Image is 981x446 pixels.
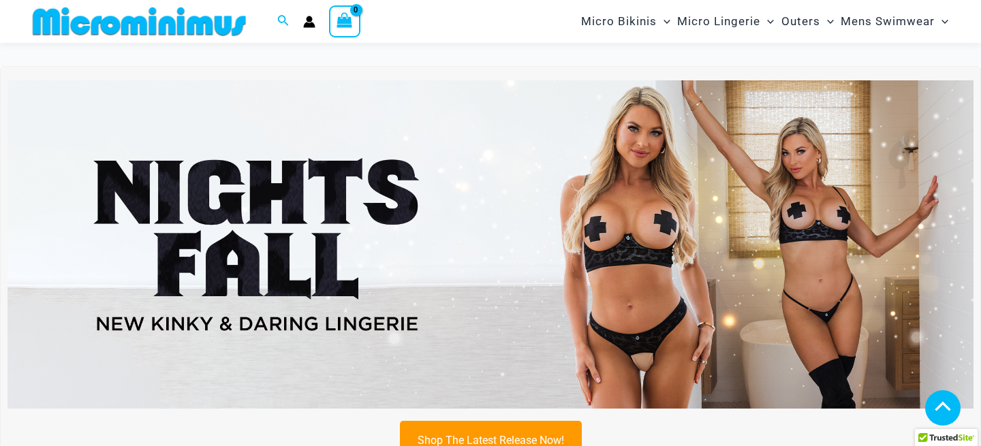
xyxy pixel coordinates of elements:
[581,4,657,39] span: Micro Bikinis
[7,80,974,409] img: Night's Fall Silver Leopard Pack
[277,13,290,30] a: Search icon link
[935,4,948,39] span: Menu Toggle
[778,4,837,39] a: OutersMenu ToggleMenu Toggle
[781,4,820,39] span: Outers
[820,4,834,39] span: Menu Toggle
[657,4,670,39] span: Menu Toggle
[576,2,954,41] nav: Site Navigation
[303,16,315,28] a: Account icon link
[837,4,952,39] a: Mens SwimwearMenu ToggleMenu Toggle
[27,6,251,37] img: MM SHOP LOGO FLAT
[841,4,935,39] span: Mens Swimwear
[677,4,760,39] span: Micro Lingerie
[760,4,774,39] span: Menu Toggle
[674,4,777,39] a: Micro LingerieMenu ToggleMenu Toggle
[329,5,360,37] a: View Shopping Cart, empty
[578,4,674,39] a: Micro BikinisMenu ToggleMenu Toggle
